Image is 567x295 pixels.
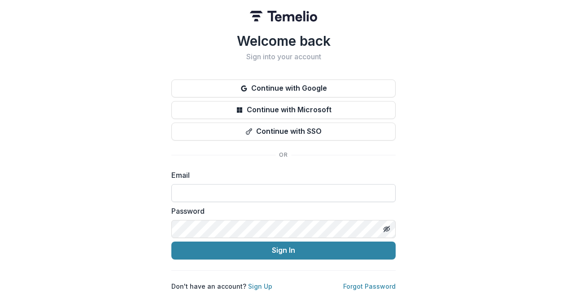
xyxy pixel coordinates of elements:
[248,282,272,290] a: Sign Up
[171,282,272,291] p: Don't have an account?
[171,206,390,216] label: Password
[171,170,390,181] label: Email
[171,53,396,61] h2: Sign into your account
[343,282,396,290] a: Forgot Password
[250,11,317,22] img: Temelio
[171,123,396,141] button: Continue with SSO
[171,33,396,49] h1: Welcome back
[171,101,396,119] button: Continue with Microsoft
[171,242,396,260] button: Sign In
[379,222,394,236] button: Toggle password visibility
[171,79,396,97] button: Continue with Google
